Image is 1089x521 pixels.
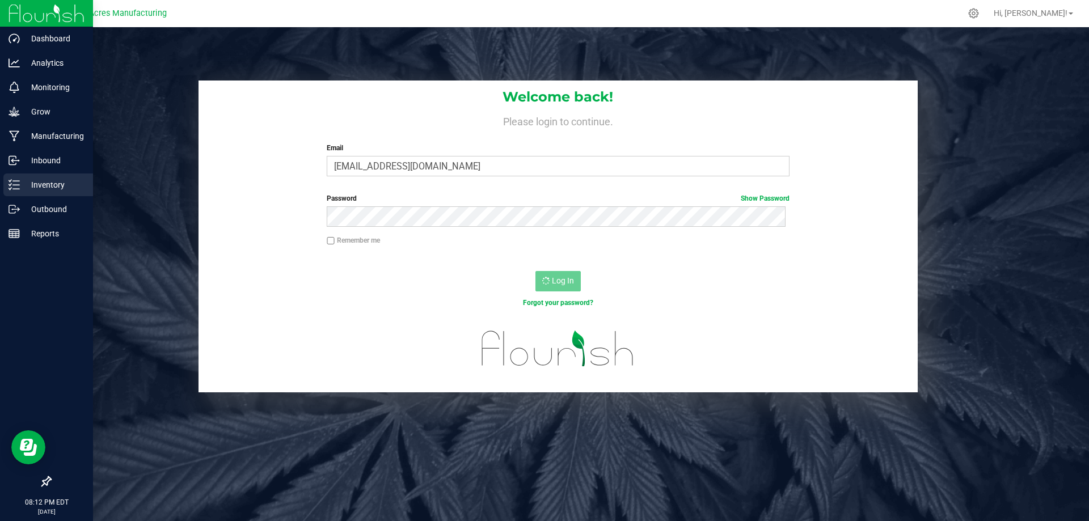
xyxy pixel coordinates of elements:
img: flourish_logo.svg [468,320,648,378]
h1: Welcome back! [199,90,918,104]
p: Inventory [20,178,88,192]
input: Remember me [327,237,335,245]
p: 08:12 PM EDT [5,497,88,507]
p: Manufacturing [20,129,88,143]
div: Manage settings [966,8,981,19]
span: Password [327,194,357,202]
span: Green Acres Manufacturing [65,9,167,18]
a: Forgot your password? [523,299,593,307]
p: Monitoring [20,81,88,94]
span: Hi, [PERSON_NAME]! [994,9,1067,18]
p: Outbound [20,202,88,216]
p: Reports [20,227,88,240]
inline-svg: Monitoring [9,82,20,93]
span: Log In [552,276,574,285]
h4: Please login to continue. [199,113,918,127]
a: Show Password [741,194,790,202]
inline-svg: Analytics [9,57,20,69]
inline-svg: Outbound [9,204,20,215]
inline-svg: Dashboard [9,33,20,44]
label: Remember me [327,235,380,245]
p: Analytics [20,56,88,70]
p: [DATE] [5,507,88,516]
p: Dashboard [20,32,88,45]
inline-svg: Inventory [9,179,20,190]
inline-svg: Reports [9,228,20,239]
iframe: Resource center [11,430,45,464]
inline-svg: Grow [9,106,20,117]
inline-svg: Inbound [9,155,20,166]
inline-svg: Manufacturing [9,130,20,142]
p: Grow [20,105,88,118]
label: Email [327,143,789,153]
p: Inbound [20,154,88,167]
button: Log In [535,271,581,291]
